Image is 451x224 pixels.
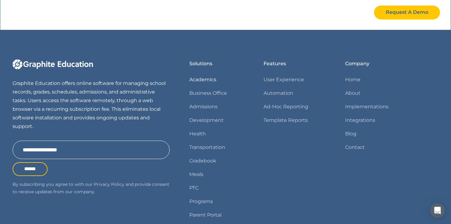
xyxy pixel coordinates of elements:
a: Academics [189,75,216,84]
div: Features [160,8,182,17]
a: Implementations [345,102,388,111]
p: By subscribing you agree to with our Privacy Policy and provide consent to receive updates from o... [13,181,170,196]
a: Ad-Hoc Reporting [264,102,308,111]
div: Request A Demo [386,8,428,17]
a: Transportation [189,143,225,152]
p: Graphite Education offers online software for managing school records, grades, schedules, admissi... [13,79,170,131]
a: Contact [345,143,365,152]
div: Open Intercom Messenger [430,203,445,218]
a: Gradebook [189,157,216,165]
a: About [345,89,360,98]
div: Solutions [119,8,142,17]
a: Programs [189,197,213,206]
div: Company [201,8,225,17]
div: Features [264,59,286,68]
div: Company [345,59,369,68]
a: Template Reports [264,116,308,125]
a: Business Office [189,89,227,98]
a: Automation [264,89,293,98]
a: Health [189,130,206,138]
a: Meals [189,170,203,179]
a: Parent Portal [189,211,222,219]
a: Request A Demo [374,6,440,19]
div: Solutions [189,59,212,68]
a: Development [189,116,224,125]
a: PTC [189,184,199,192]
a: Blog [345,130,357,138]
a: Admissions [189,102,218,111]
a: User Experience [264,75,304,84]
a: Integrations [345,116,375,125]
form: Email Form [13,141,170,176]
a: Home [345,75,360,84]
